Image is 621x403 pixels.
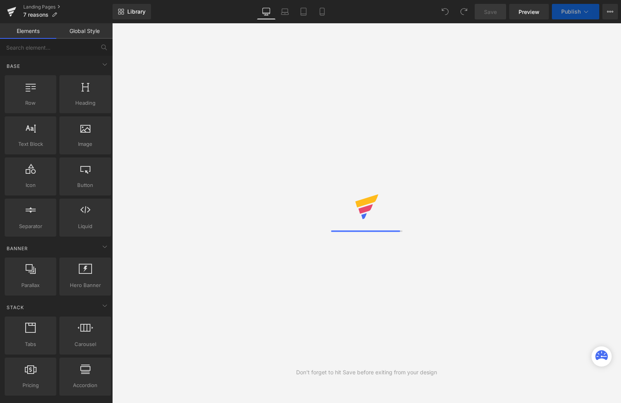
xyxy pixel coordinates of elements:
span: Banner [6,245,29,252]
span: 7 reasons [23,12,49,18]
a: Landing Pages [23,4,113,10]
span: Base [6,62,21,70]
a: Desktop [257,4,276,19]
div: Don't forget to hit Save before exiting from your design [296,368,437,377]
span: Row [7,99,54,107]
span: Stack [6,304,25,311]
span: Save [484,8,497,16]
span: Tabs [7,340,54,348]
span: Library [127,8,146,15]
span: Text Block [7,140,54,148]
button: Publish [552,4,599,19]
span: Parallax [7,281,54,289]
span: Button [62,181,109,189]
button: More [602,4,618,19]
span: Image [62,140,109,148]
span: Icon [7,181,54,189]
span: Carousel [62,340,109,348]
span: Separator [7,222,54,230]
a: Laptop [276,4,294,19]
a: New Library [113,4,151,19]
a: Global Style [56,23,113,39]
a: Mobile [313,4,331,19]
span: Preview [519,8,539,16]
span: Hero Banner [62,281,109,289]
button: Redo [456,4,472,19]
span: Liquid [62,222,109,230]
a: Preview [509,4,549,19]
button: Undo [437,4,453,19]
span: Accordion [62,381,109,389]
span: Pricing [7,381,54,389]
a: Tablet [294,4,313,19]
span: Heading [62,99,109,107]
span: Publish [561,9,581,15]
